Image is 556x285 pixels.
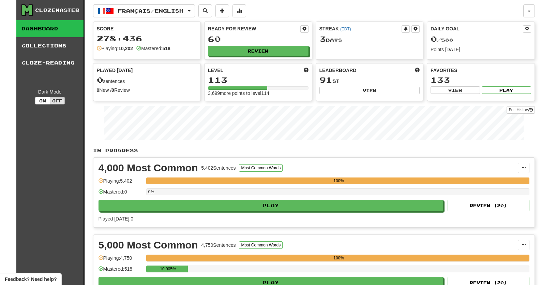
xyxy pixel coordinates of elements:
[97,75,103,85] span: 0
[118,46,133,51] strong: 10,202
[208,46,309,56] button: Review
[232,4,246,17] button: More stats
[5,276,57,283] span: Open feedback widget
[99,163,198,173] div: 4,000 Most Common
[97,45,133,52] div: Playing:
[215,4,229,17] button: Add sentence to collection
[97,76,197,85] div: sentences
[99,177,143,189] div: Playing: 5,402
[99,216,133,222] span: Played [DATE]: 0
[448,200,529,211] button: Review (20)
[99,240,198,250] div: 5,000 Most Common
[50,97,65,104] button: Off
[16,37,84,54] a: Collections
[97,67,133,74] span: Played [DATE]
[97,25,197,32] div: Score
[319,25,402,32] div: Streak
[431,76,531,84] div: 133
[162,46,170,51] strong: 518
[208,90,309,97] div: 3,699 more points to level 114
[415,67,420,74] span: This week in points, UTC
[208,76,309,84] div: 113
[239,164,283,172] button: Most Common Words
[319,34,326,44] span: 3
[198,4,212,17] button: Search sentences
[239,241,283,249] button: Most Common Words
[99,188,143,200] div: Mastered: 0
[118,8,183,14] span: Français / English
[97,87,197,94] div: New / Review
[97,34,197,43] div: 278,436
[304,67,309,74] span: Score more points to level up
[148,255,529,261] div: 100%
[319,67,357,74] span: Leaderboard
[431,34,437,44] span: 0
[482,86,531,94] button: Play
[99,255,143,266] div: Playing: 4,750
[97,87,100,93] strong: 0
[148,177,529,184] div: 100%
[35,97,50,104] button: On
[431,46,531,53] div: Points [DATE]
[111,87,114,93] strong: 0
[35,7,79,14] div: Clozemaster
[319,35,420,44] div: Day s
[319,75,332,85] span: 91
[201,242,236,248] div: 4,750 Sentences
[431,37,453,43] span: / 500
[431,25,523,33] div: Daily Goal
[99,266,143,277] div: Mastered: 518
[99,200,444,211] button: Play
[201,165,236,171] div: 5,402 Sentences
[319,76,420,85] div: st
[208,35,309,43] div: 60
[21,88,78,95] div: Dark Mode
[136,45,170,52] div: Mastered:
[148,266,188,272] div: 10.905%
[208,25,300,32] div: Ready for Review
[208,67,223,74] span: Level
[507,106,535,114] a: Full History
[319,87,420,94] button: View
[431,67,531,74] div: Favorites
[16,54,84,71] a: Cloze-Reading
[93,147,535,154] p: In Progress
[431,86,480,94] button: View
[16,20,84,37] a: Dashboard
[340,27,351,31] a: (EDT)
[93,4,195,17] button: Français/English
